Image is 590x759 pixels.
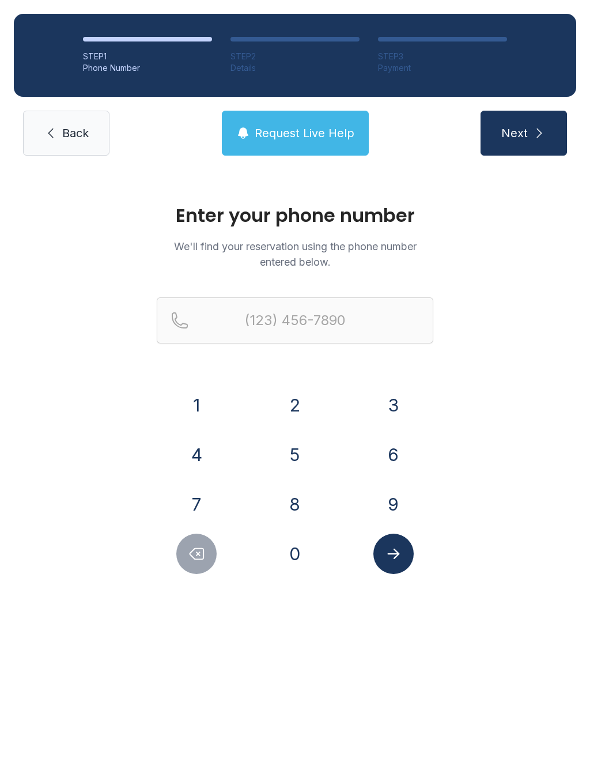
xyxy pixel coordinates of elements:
[157,239,433,270] p: We'll find your reservation using the phone number entered below.
[83,51,212,62] div: STEP 1
[373,435,414,475] button: 6
[373,534,414,574] button: Submit lookup form
[230,51,360,62] div: STEP 2
[255,125,354,141] span: Request Live Help
[230,62,360,74] div: Details
[378,62,507,74] div: Payment
[62,125,89,141] span: Back
[157,297,433,343] input: Reservation phone number
[501,125,528,141] span: Next
[275,385,315,425] button: 2
[176,385,217,425] button: 1
[275,435,315,475] button: 5
[373,484,414,524] button: 9
[176,534,217,574] button: Delete number
[373,385,414,425] button: 3
[275,534,315,574] button: 0
[83,62,212,74] div: Phone Number
[157,206,433,225] h1: Enter your phone number
[176,435,217,475] button: 4
[275,484,315,524] button: 8
[176,484,217,524] button: 7
[378,51,507,62] div: STEP 3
